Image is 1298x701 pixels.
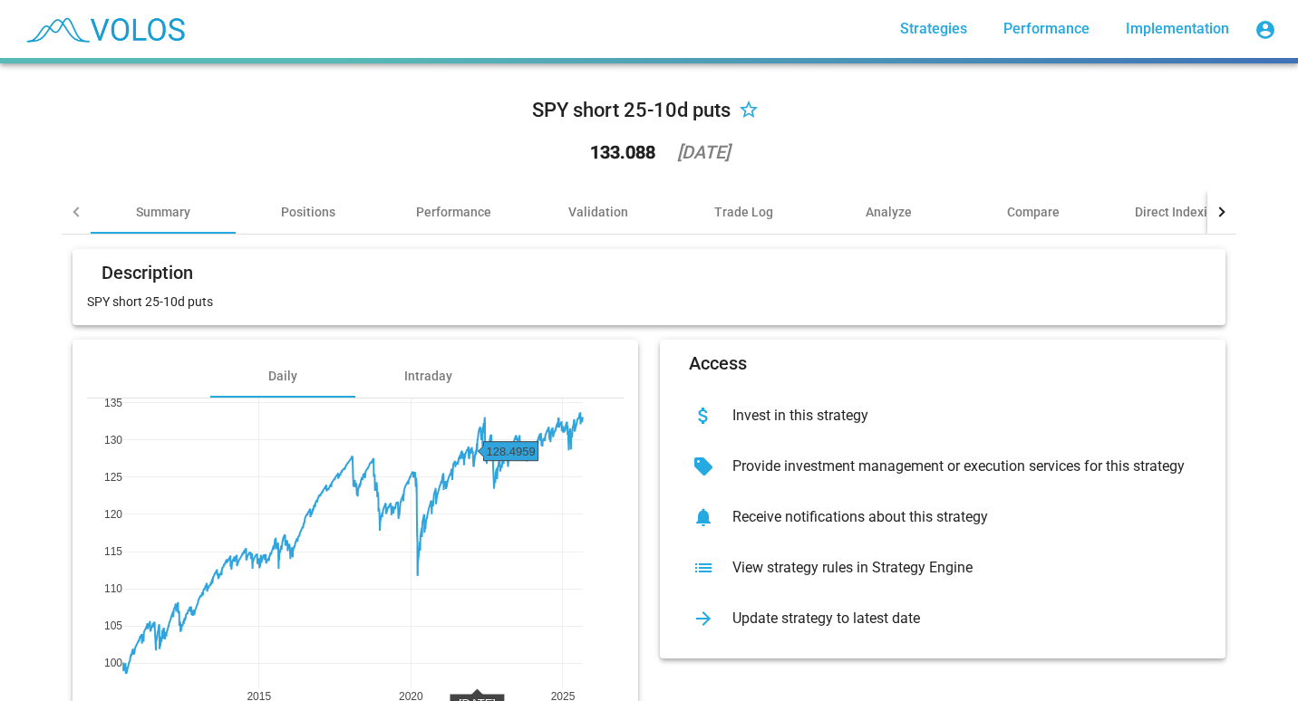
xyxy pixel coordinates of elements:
[1003,20,1090,37] span: Performance
[1007,203,1060,221] div: Compare
[718,508,1196,526] div: Receive notifications about this strategy
[718,457,1196,475] div: Provide investment management or execution services for this strategy
[677,143,730,161] div: [DATE]
[989,13,1104,45] a: Performance
[416,203,491,221] div: Performance
[281,203,335,221] div: Positions
[689,503,718,532] mat-icon: notifications
[718,559,1196,577] div: View strategy rules in Strategy Engine
[689,452,718,481] mat-icon: sell
[900,20,967,37] span: Strategies
[674,390,1211,441] button: Invest in this strategy
[102,264,193,282] mat-card-title: Description
[689,604,718,633] mat-icon: arrow_forward
[568,203,628,221] div: Validation
[718,610,1196,628] div: Update strategy to latest date
[689,401,718,430] mat-icon: attach_money
[674,492,1211,543] button: Receive notifications about this strategy
[1126,20,1229,37] span: Implementation
[404,367,452,385] div: Intraday
[15,6,194,52] img: blue_transparent.png
[268,367,297,385] div: Daily
[590,143,655,161] div: 133.088
[674,593,1211,644] button: Update strategy to latest date
[718,407,1196,425] div: Invest in this strategy
[738,101,760,122] mat-icon: star_border
[136,203,190,221] div: Summary
[689,553,718,582] mat-icon: list
[689,354,747,372] mat-card-title: Access
[714,203,773,221] div: Trade Log
[866,203,912,221] div: Analyze
[674,441,1211,492] button: Provide investment management or execution services for this strategy
[1254,19,1276,41] mat-icon: account_circle
[532,96,731,125] div: SPY short 25-10d puts
[1111,13,1244,45] a: Implementation
[1135,203,1222,221] div: Direct Indexing
[87,293,1211,311] p: SPY short 25-10d puts
[886,13,982,45] a: Strategies
[674,543,1211,593] button: View strategy rules in Strategy Engine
